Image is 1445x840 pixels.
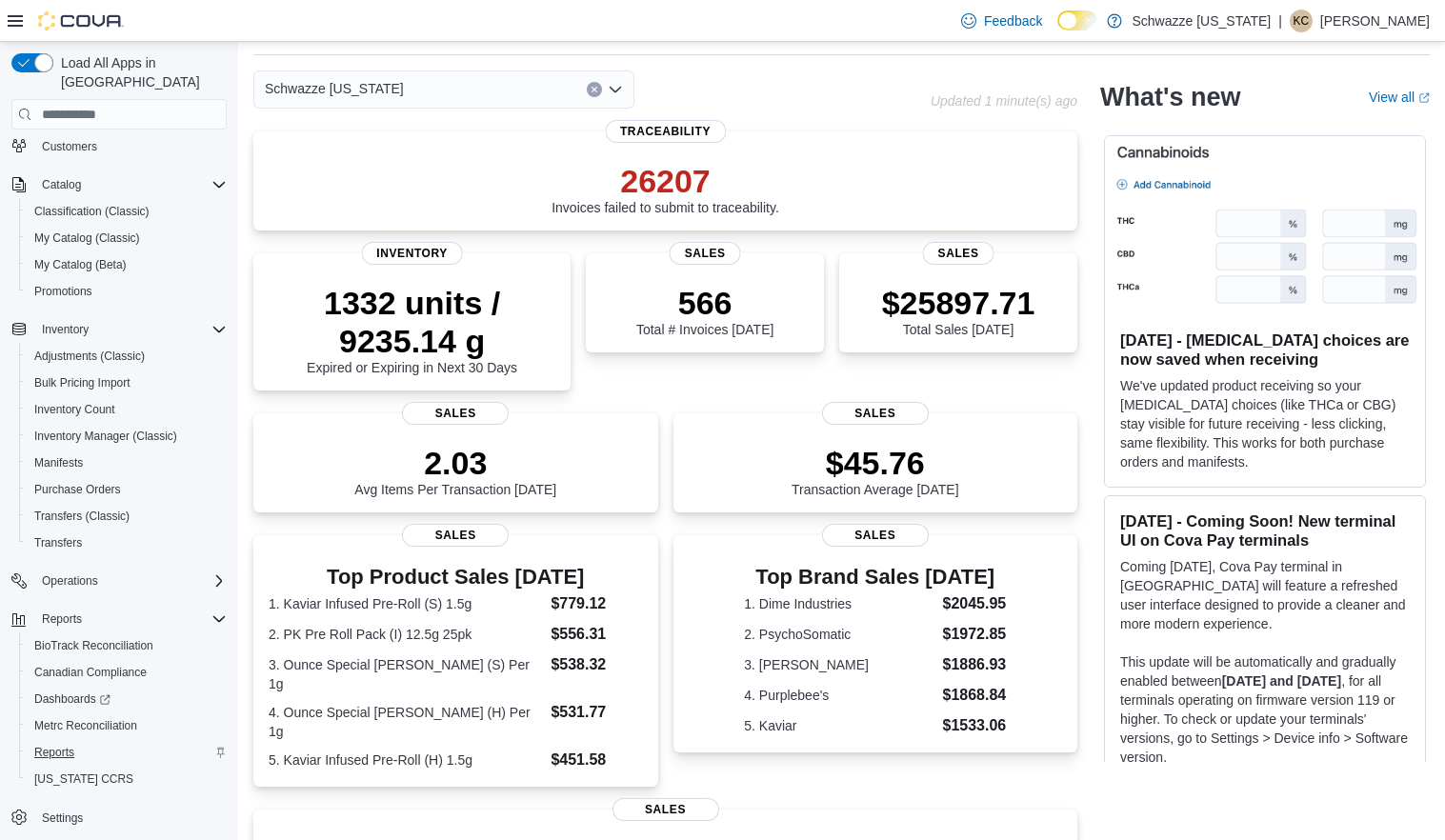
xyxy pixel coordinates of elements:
dd: $556.31 [551,623,642,646]
span: Feedback [984,11,1042,30]
a: Settings [34,807,90,830]
span: Promotions [34,284,92,299]
span: Sales [670,242,741,265]
p: 1332 units / 9235.14 g [269,284,555,360]
h2: What's new [1100,82,1240,112]
button: My Catalog (Beta) [19,251,234,278]
button: Settings [4,804,234,831]
span: Inventory [34,318,227,341]
h3: [DATE] - Coming Soon! New terminal UI on Cova Pay terminals [1120,511,1410,550]
span: Manifests [27,451,227,474]
p: Coming [DATE], Cova Pay terminal in [GEOGRAPHIC_DATA] will feature a refreshed user interface des... [1120,557,1410,633]
button: Adjustments (Classic) [19,343,234,370]
p: We've updated product receiving so your [MEDICAL_DATA] choices (like THCa or CBG) stay visible fo... [1120,376,1410,471]
p: [PERSON_NAME] [1320,10,1430,32]
span: Bulk Pricing Import [27,371,227,394]
span: Operations [42,573,98,589]
button: Purchase Orders [19,476,234,503]
span: Sales [923,242,994,265]
dt: 2. PsychoSomatic [744,625,934,644]
p: $45.76 [792,444,959,482]
dd: $531.77 [551,701,642,724]
img: Cova [38,11,124,30]
a: Promotions [27,280,100,303]
span: BioTrack Reconciliation [27,634,227,657]
button: Bulk Pricing Import [19,370,234,396]
span: Inventory Count [27,398,227,421]
a: Manifests [27,451,90,474]
div: Total Sales [DATE] [882,284,1035,337]
span: Transfers [27,531,227,554]
div: Total # Invoices [DATE] [636,284,773,337]
div: Expired or Expiring in Next 30 Days [269,284,555,375]
h3: Top Product Sales [DATE] [269,566,643,589]
span: Traceability [605,120,726,143]
p: 566 [636,284,773,322]
span: BioTrack Reconciliation [34,638,153,653]
span: Customers [34,133,227,157]
button: [US_STATE] CCRS [19,766,234,792]
span: Dashboards [34,691,110,707]
span: Catalog [42,177,81,192]
button: Transfers (Classic) [19,503,234,530]
a: Transfers [27,531,90,554]
dd: $2045.95 [942,592,1006,615]
a: Inventory Count [27,398,123,421]
p: Updated 1 minute(s) ago [931,93,1077,109]
dt: 4. Ounce Special [PERSON_NAME] (H) Per 1g [269,703,543,741]
dd: $779.12 [551,592,642,615]
dd: $451.58 [551,749,642,771]
div: Transaction Average [DATE] [792,444,959,497]
button: Operations [34,570,106,592]
button: Manifests [19,450,234,476]
button: Open list of options [608,82,623,97]
span: My Catalog (Beta) [27,253,227,276]
span: Dark Mode [1057,30,1058,31]
svg: External link [1418,92,1430,104]
button: Catalog [4,171,234,198]
button: Catalog [34,173,89,196]
a: Purchase Orders [27,478,129,501]
button: Classification (Classic) [19,198,234,225]
p: Schwazze [US_STATE] [1132,10,1271,32]
dt: 5. Kaviar Infused Pre-Roll (H) 1.5g [269,750,543,770]
button: Customers [4,131,234,159]
div: Avg Items Per Transaction [DATE] [354,444,556,497]
span: Inventory Manager (Classic) [34,429,177,444]
span: Transfers (Classic) [34,509,130,524]
span: Classification (Classic) [34,204,150,219]
span: [US_STATE] CCRS [34,771,133,787]
h3: Top Brand Sales [DATE] [744,566,1006,589]
span: Transfers [34,535,82,550]
button: Clear input [587,82,602,97]
a: Feedback [953,2,1050,40]
p: | [1278,10,1282,32]
span: My Catalog (Classic) [34,230,140,246]
a: Reports [27,741,82,764]
a: View allExternal link [1369,90,1430,105]
dt: 3. Ounce Special [PERSON_NAME] (S) Per 1g [269,655,543,693]
button: Reports [34,608,90,630]
strong: [DATE] and [DATE] [1222,673,1341,689]
span: Adjustments (Classic) [34,349,145,364]
input: Dark Mode [1057,10,1097,30]
a: Customers [34,135,105,158]
a: Dashboards [27,688,118,710]
span: Reports [34,608,227,630]
span: Sales [402,402,509,425]
a: My Catalog (Classic) [27,227,148,250]
div: Invoices failed to submit to traceability. [552,162,779,215]
span: Sales [822,402,929,425]
span: Schwazze [US_STATE] [265,77,404,100]
button: Transfers [19,530,234,556]
button: Reports [4,606,234,632]
span: Bulk Pricing Import [34,375,130,390]
button: Inventory Manager (Classic) [19,423,234,450]
dt: 1. Dime Industries [744,594,934,613]
a: Metrc Reconciliation [27,714,145,737]
span: Settings [34,806,227,830]
span: Adjustments (Classic) [27,345,227,368]
span: Operations [34,570,227,592]
dd: $1972.85 [942,623,1006,646]
a: Inventory Manager (Classic) [27,425,185,448]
